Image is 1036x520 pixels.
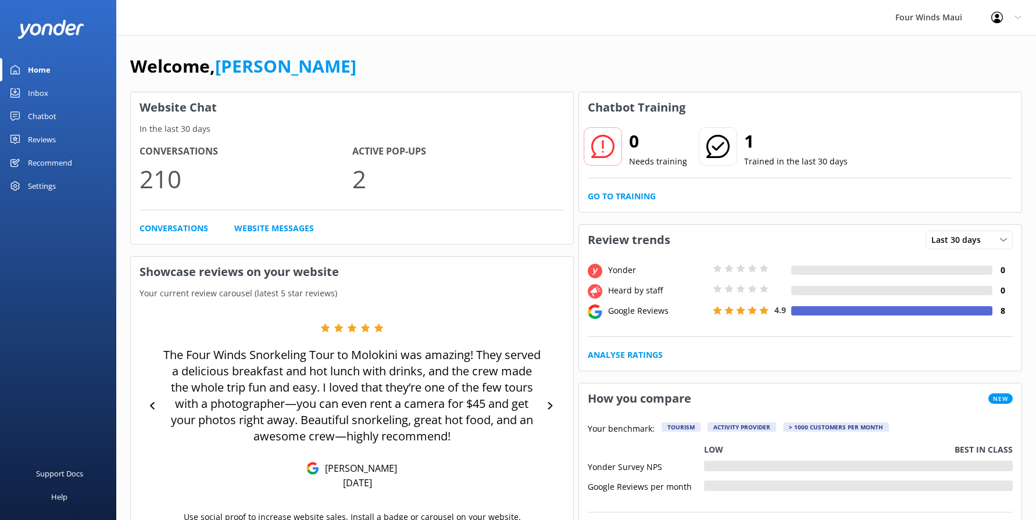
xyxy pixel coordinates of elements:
p: Your current review carousel (latest 5 star reviews) [131,287,573,300]
a: Website Messages [234,222,314,235]
img: Google Reviews [306,462,319,475]
h4: 0 [992,284,1013,297]
span: 4.9 [774,304,786,315]
div: > 1000 customers per month [783,422,889,432]
div: Recommend [28,151,72,174]
div: Reviews [28,128,56,151]
h4: 8 [992,304,1013,317]
img: yonder-white-logo.png [17,20,84,39]
h3: Website Chat [131,92,573,123]
a: Conversations [140,222,208,235]
h4: 0 [992,264,1013,277]
h4: Active Pop-ups [352,144,565,159]
div: Google Reviews per month [588,480,704,491]
div: Heard by staff [605,284,710,297]
p: Your benchmark: [588,422,655,436]
div: Yonder [605,264,710,277]
p: Needs training [629,155,687,168]
p: The Four Winds Snorkeling Tour to Molokini was amazing! They served a delicious breakfast and hot... [163,347,541,444]
div: Help [51,485,67,508]
a: Go to Training [588,190,656,203]
div: Yonder Survey NPS [588,461,704,471]
h4: Conversations [140,144,352,159]
p: [DATE] [343,476,372,489]
p: Trained in the last 30 days [744,155,848,168]
h3: Showcase reviews on your website [131,257,573,287]
h2: 1 [744,127,848,155]
h3: Chatbot Training [579,92,694,123]
h3: How you compare [579,383,700,414]
div: Settings [28,174,56,198]
h3: Review trends [579,225,679,255]
div: Home [28,58,51,81]
a: [PERSON_NAME] [215,54,356,78]
h1: Welcome, [130,52,356,80]
a: Analyse Ratings [588,349,663,361]
div: Activity Provider [708,422,776,432]
p: In the last 30 days [131,123,573,135]
p: [PERSON_NAME] [319,462,397,475]
p: Low [704,443,723,456]
div: Support Docs [36,462,83,485]
p: 210 [140,159,352,198]
div: Google Reviews [605,304,710,317]
h2: 0 [629,127,687,155]
div: Chatbot [28,105,56,128]
p: 2 [352,159,565,198]
span: New [988,393,1013,404]
div: Tourism [662,422,701,432]
p: Best in class [955,443,1013,456]
div: Inbox [28,81,48,105]
span: Last 30 days [931,234,988,246]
